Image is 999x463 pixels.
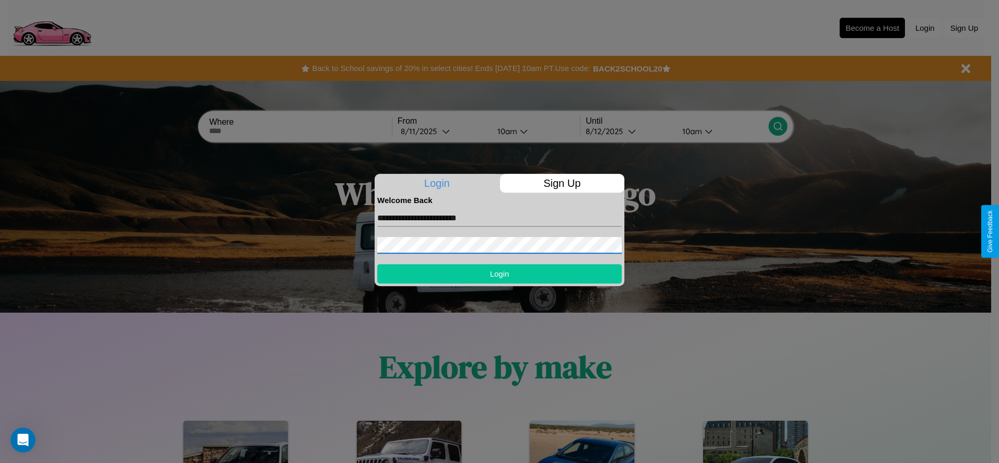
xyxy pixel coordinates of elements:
p: Login [375,174,499,193]
button: Login [377,264,622,283]
p: Sign Up [500,174,625,193]
div: Give Feedback [986,210,994,253]
iframe: Intercom live chat [10,428,36,453]
h4: Welcome Back [377,196,622,205]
